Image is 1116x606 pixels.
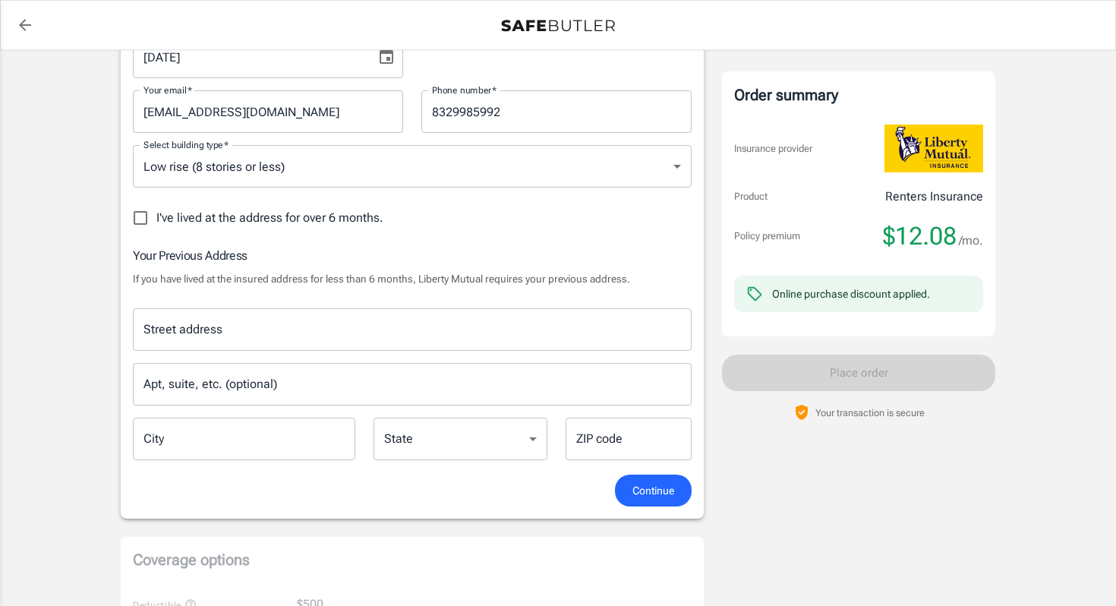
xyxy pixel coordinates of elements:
div: Order summary [734,84,983,106]
button: Choose date, selected date is Aug 25, 2025 [371,42,402,72]
p: If you have lived at the insured address for less than 6 months, Liberty Mutual requires your pre... [133,271,692,286]
div: Low rise (8 stories or less) [133,145,692,188]
p: Policy premium [734,229,800,244]
input: Enter email [133,90,403,133]
label: Select building type [143,138,229,151]
p: Product [734,189,768,204]
span: I've lived at the address for over 6 months. [156,209,383,227]
img: Liberty Mutual [884,125,983,172]
div: Online purchase discount applied. [772,286,930,301]
p: Your transaction is secure [815,406,925,420]
input: MM/DD/YYYY [133,36,365,78]
p: Renters Insurance [885,188,983,206]
label: Your email [143,84,192,96]
span: Continue [632,481,674,500]
label: Phone number [432,84,497,96]
p: Insurance provider [734,141,812,156]
span: /mo. [959,230,983,251]
input: Enter number [421,90,692,133]
img: Back to quotes [501,20,615,32]
button: Continue [615,475,692,507]
a: back to quotes [10,10,40,40]
h6: Your Previous Address [133,246,692,265]
span: $12.08 [883,221,957,251]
